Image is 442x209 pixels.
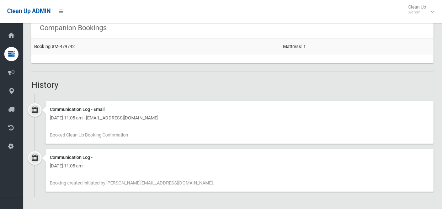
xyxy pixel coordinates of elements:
a: Booking #M-479742 [34,44,75,49]
span: Booked Clean Up Booking Confirmation [50,132,128,138]
header: Companion Bookings [31,21,115,35]
span: Clean Up ADMIN [7,8,50,15]
td: Mattress: 1 [280,38,433,54]
div: [DATE] 11:05 am [50,162,429,170]
span: Clean Up [405,4,433,15]
h2: History [31,80,433,90]
small: Admin [408,10,426,15]
div: Communication Log - Email [50,105,429,114]
div: [DATE] 11:05 am - [EMAIL_ADDRESS][DOMAIN_NAME] [50,114,429,122]
div: Communication Log - [50,153,429,162]
span: Booking created initiated by [PERSON_NAME][EMAIL_ADDRESS][DOMAIN_NAME]. [50,180,214,186]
